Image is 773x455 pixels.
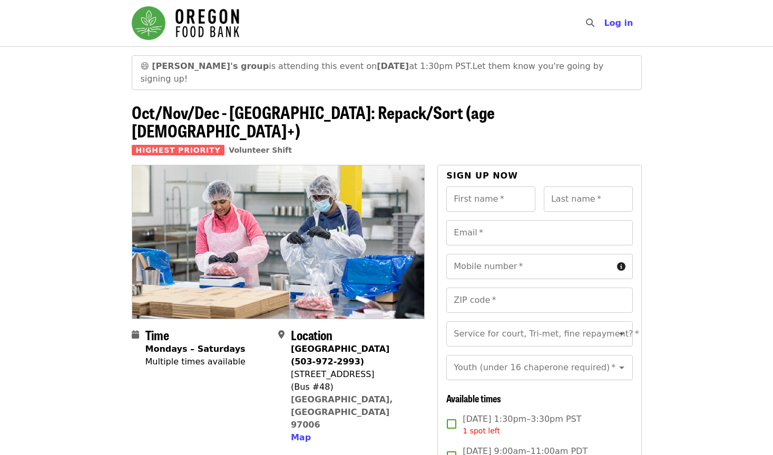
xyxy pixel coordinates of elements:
[614,360,629,375] button: Open
[463,427,500,435] span: 1 spot left
[291,381,416,393] div: (Bus #48)
[145,325,169,344] span: Time
[132,330,139,340] i: calendar icon
[152,61,269,71] strong: [PERSON_NAME]'s group
[278,330,285,340] i: map-marker-alt icon
[463,413,581,437] span: [DATE] 1:30pm–3:30pm PST
[446,254,612,279] input: Mobile number
[446,288,632,313] input: ZIP code
[291,325,332,344] span: Location
[145,344,246,354] strong: Mondays – Saturdays
[132,6,239,40] img: Oregon Food Bank - Home
[614,327,629,341] button: Open
[291,344,389,367] strong: [GEOGRAPHIC_DATA] (503-972-2993)
[152,61,473,71] span: is attending this event on at 1:30pm PST.
[291,394,393,430] a: [GEOGRAPHIC_DATA], [GEOGRAPHIC_DATA] 97006
[544,186,633,212] input: Last name
[595,13,641,34] button: Log in
[446,171,518,181] span: Sign up now
[132,100,495,143] span: Oct/Nov/Dec - [GEOGRAPHIC_DATA]: Repack/Sort (age [DEMOGRAPHIC_DATA]+)
[229,146,292,154] a: Volunteer Shift
[601,11,609,36] input: Search
[617,262,625,272] i: circle-info icon
[132,165,425,318] img: Oct/Nov/Dec - Beaverton: Repack/Sort (age 10+) organized by Oregon Food Bank
[291,431,311,444] button: Map
[446,220,632,245] input: Email
[291,432,311,442] span: Map
[586,18,594,28] i: search icon
[377,61,409,71] strong: [DATE]
[145,355,246,368] div: Multiple times available
[446,186,535,212] input: First name
[141,61,150,71] span: grinning face emoji
[291,368,416,381] div: [STREET_ADDRESS]
[132,145,225,155] span: Highest Priority
[446,391,501,405] span: Available times
[604,18,633,28] span: Log in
